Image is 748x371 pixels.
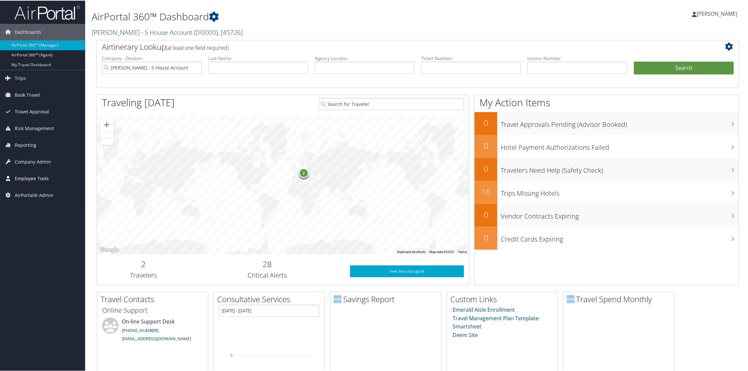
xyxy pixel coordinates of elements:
span: AirPortal® Admin [15,186,53,203]
label: Ticket Number: [421,54,521,61]
a: 0Travelers Need Help (Safety Check) [475,157,739,180]
h2: Savings Report [334,293,441,304]
span: Trips [15,69,26,86]
h2: Custom Links [450,293,558,304]
a: [EMAIL_ADDRESS][DOMAIN_NAME] [122,335,191,341]
span: Travel Approval [15,103,49,119]
a: Open this area in Google Maps (opens a new window) [99,245,120,254]
button: Zoom out [100,131,113,144]
span: , [ 45726 ] [218,27,243,36]
h1: Traveling [DATE] [102,95,175,109]
h3: Hotel Payment Authorizations Failed [501,139,739,151]
a: 0Credit Cards Expiring [475,226,739,249]
a: Emerald Aisle Enrollment [453,305,515,313]
span: ( DI0000 ) [194,27,218,36]
a: View SecurityLogic® [350,265,464,277]
h2: 0 [475,208,497,220]
h2: 0 [475,140,497,151]
button: Keyboard shortcuts [397,249,425,254]
h3: Travel Approvals Pending (Advisor Booked) [501,116,739,128]
h3: Travelers Need Help (Safety Check) [501,162,739,174]
h2: 28 [195,258,340,269]
label: Agency Locator: [315,54,415,61]
h3: Credit Cards Expiring [501,231,739,243]
button: Search [634,61,734,74]
span: [PERSON_NAME] [697,10,738,17]
span: (at least one field required) [166,44,229,51]
h2: Travel Contacts [101,293,208,304]
span: Dashboards [15,23,41,40]
a: Deem Site [453,331,478,338]
a: Travel Management Plan Template- Smartsheet [453,314,540,330]
a: 0Travel Approvals Pending (Advisor Booked) [475,111,739,134]
input: Search for Traveler [319,97,464,109]
a: [PHONE_NUMBER] [122,327,159,333]
h2: 16 [475,185,497,197]
img: domo-logo.png [567,295,575,303]
img: domo-logo.png [334,295,342,303]
tspan: 0 [231,353,233,357]
h3: Online Support [102,305,203,314]
h3: Critical Alerts [195,270,340,279]
h3: Vendor Contracts Expiring [501,208,739,220]
h2: Travel Spend Monthly [567,293,674,304]
span: Employee Tools [15,170,49,186]
img: Google [99,245,120,254]
h3: Trips Missing Hotels [501,185,739,197]
button: Zoom in [100,118,113,131]
span: Map data ©2025 [429,249,454,253]
a: [PERSON_NAME] - S House Account [92,27,243,36]
span: Reporting [15,136,36,153]
span: Company Admin [15,153,51,169]
span: Risk Management [15,120,54,136]
h1: My Action Items [475,95,739,109]
label: Company - Division: [102,54,202,61]
a: 0Hotel Payment Authorizations Failed [475,134,739,157]
h2: 0 [475,163,497,174]
li: On-line Support Desk [99,317,206,344]
h2: Consultative Services [217,293,325,304]
a: [PERSON_NAME] [692,3,744,23]
h3: Travelers [102,270,185,279]
a: 0Vendor Contracts Expiring [475,203,739,226]
a: Terms (opens in new tab) [458,249,467,253]
label: Invoice Number: [528,54,627,61]
label: Last Name: [208,54,308,61]
span: Book Travel [15,86,40,103]
h2: Airtinerary Lookup [102,41,681,52]
h1: AirPortal 360™ Dashboard [92,9,527,23]
h2: 0 [475,117,497,128]
img: airportal-logo.png [14,4,80,20]
h2: 0 [475,231,497,243]
div: 2 [299,167,309,177]
h2: 2 [102,258,185,269]
a: 16Trips Missing Hotels [475,180,739,203]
